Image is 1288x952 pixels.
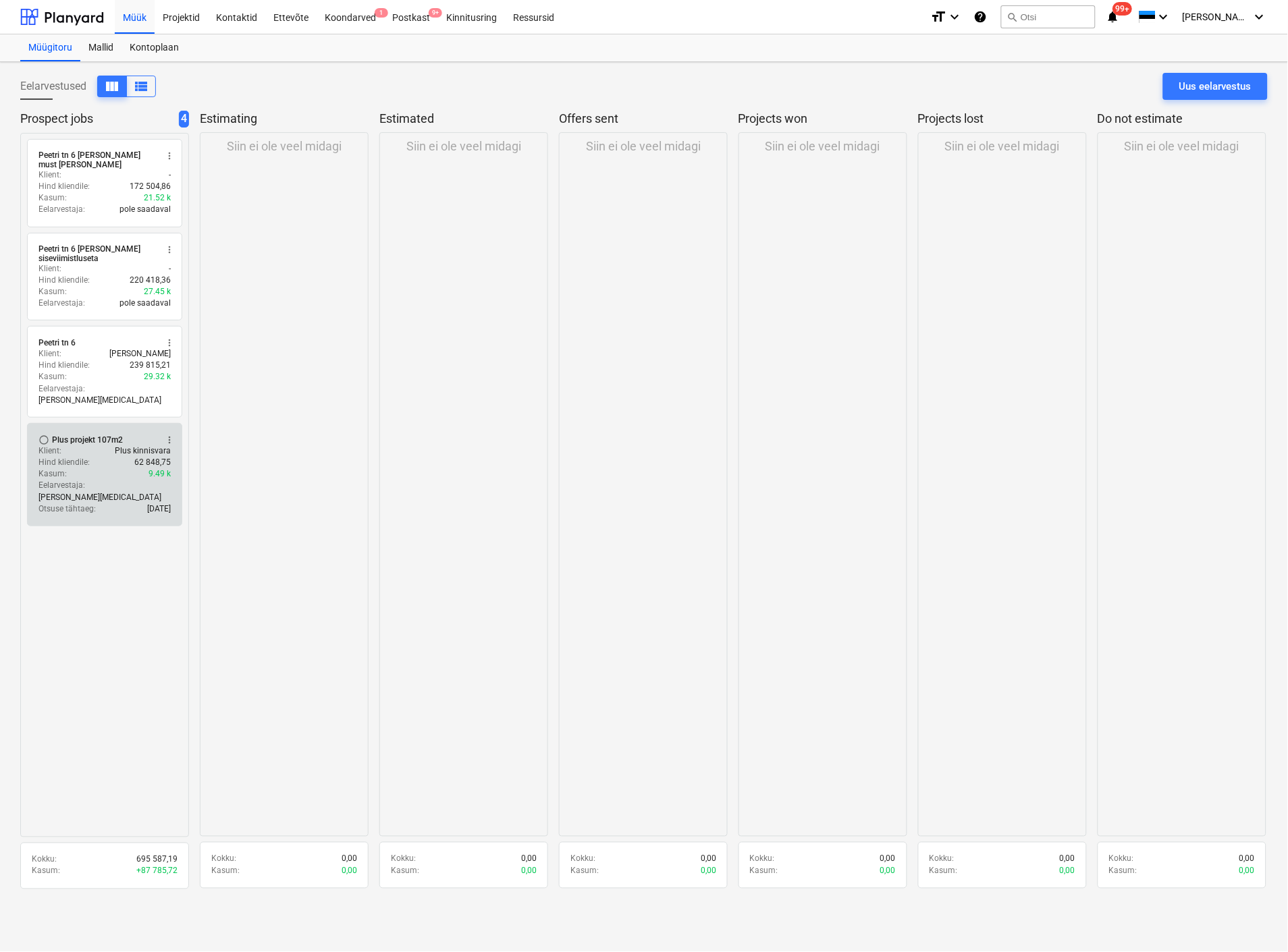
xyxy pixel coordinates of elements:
[211,866,240,877] p: Kasum :
[570,866,599,877] p: Kasum :
[134,457,171,468] p: 62 848,75
[1156,9,1172,25] i: keyboard_arrow_down
[931,9,947,25] i: format_size
[947,9,963,25] i: keyboard_arrow_down
[147,503,171,515] p: [DATE]
[164,244,175,255] span: more_vert
[375,8,388,18] span: 1
[20,76,156,97] div: Eelarvestused
[1109,853,1134,865] p: Kokku :
[1220,887,1288,952] iframe: Chat Widget
[521,866,537,877] p: 0,00
[136,854,178,866] p: 695 587,19
[130,360,171,371] p: 239 815,21
[38,480,85,491] p: Eelarvestaja :
[1001,5,1096,28] button: Otsi
[1060,853,1075,865] p: 0,00
[1060,866,1075,877] p: 0,00
[38,169,61,181] p: Klient :
[1179,78,1252,95] div: Uus eelarvestus
[38,204,85,215] p: Eelarvestaja :
[38,360,90,371] p: Hind kliendile :
[20,111,173,128] p: Prospect jobs
[739,111,902,127] p: Projects won
[133,78,149,94] span: Kuva veergudena
[1239,853,1255,865] p: 0,00
[38,286,67,298] p: Kasum :
[211,853,236,865] p: Kokku :
[1007,11,1018,22] span: search
[38,348,61,360] p: Klient :
[342,866,357,877] p: 0,00
[1106,9,1120,25] i: notifications
[38,383,85,395] p: Eelarvestaja :
[80,34,122,61] a: Mallid
[38,181,90,192] p: Hind kliendile :
[880,866,896,877] p: 0,00
[52,435,123,445] div: Plus projekt 107m2
[38,492,161,503] p: [PERSON_NAME][MEDICAL_DATA]
[200,111,363,127] p: Estimating
[38,150,156,169] div: Peetri tn 6 [PERSON_NAME] must [PERSON_NAME]
[750,853,775,865] p: Kokku :
[144,371,171,383] p: 29.32 k
[130,275,171,286] p: 220 418,36
[880,853,896,865] p: 0,00
[164,337,175,348] span: more_vert
[701,866,716,877] p: 0,00
[32,866,60,877] p: Kasum :
[391,866,419,877] p: Kasum :
[136,866,178,877] p: + 87 785,72
[521,853,537,865] p: 0,00
[144,192,171,204] p: 21.52 k
[930,866,958,877] p: Kasum :
[586,138,701,155] p: Siin ei ole veel midagi
[38,263,61,275] p: Klient :
[227,138,342,155] p: Siin ei ole veel midagi
[119,204,171,215] p: pole saadaval
[38,244,156,263] div: Peetri tn 6 [PERSON_NAME] siseviimistluseta
[1252,9,1268,25] i: keyboard_arrow_down
[20,34,80,61] a: Müügitoru
[429,8,442,18] span: 9+
[38,395,161,406] p: [PERSON_NAME][MEDICAL_DATA]
[701,853,716,865] p: 0,00
[38,371,67,383] p: Kasum :
[406,138,521,155] p: Siin ei ole veel midagi
[144,286,171,298] p: 27.45 k
[38,337,76,348] div: Peetri tn 6
[945,138,1060,155] p: Siin ei ole veel midagi
[766,138,880,155] p: Siin ei ole veel midagi
[750,866,778,877] p: Kasum :
[130,181,171,192] p: 172 504,86
[1113,2,1133,16] span: 99+
[115,445,171,457] p: Plus kinnisvara
[559,111,722,127] p: Offers sent
[391,853,416,865] p: Kokku :
[1239,866,1255,877] p: 0,00
[164,435,175,445] span: more_vert
[1183,11,1250,22] span: [PERSON_NAME] [MEDICAL_DATA]
[122,34,187,61] a: Kontoplaan
[342,853,357,865] p: 0,00
[1109,866,1137,877] p: Kasum :
[1125,138,1239,155] p: Siin ei ole veel midagi
[379,111,543,127] p: Estimated
[32,854,57,866] p: Kokku :
[918,111,1081,127] p: Projects lost
[930,853,955,865] p: Kokku :
[38,435,49,445] span: Märgi tehtuks
[109,348,171,360] p: [PERSON_NAME]
[149,468,171,480] p: 9.49 k
[169,263,171,275] p: -
[164,150,175,161] span: more_vert
[179,111,189,128] span: 4
[974,9,988,25] i: Abikeskus
[570,853,595,865] p: Kokku :
[169,169,171,181] p: -
[38,503,96,515] p: Otsuse tähtaeg :
[104,78,120,94] span: Kuva veergudena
